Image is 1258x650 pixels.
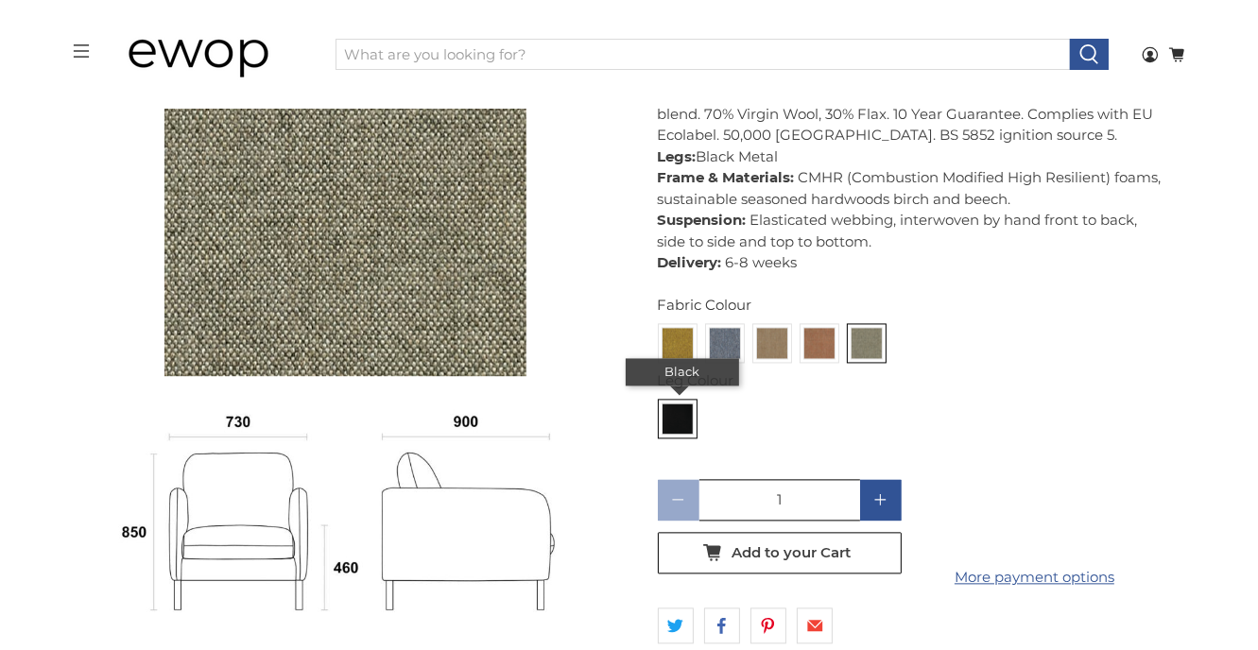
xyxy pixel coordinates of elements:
[626,358,739,386] div: Black
[91,395,601,643] a: Annecy Armchair
[913,567,1157,589] a: More payment options
[658,211,747,229] strong: Suspension:
[658,253,722,271] strong: Delivery:
[658,370,1168,392] div: Leg Colour
[697,147,779,165] span: Black Metal
[658,295,1168,316] div: Fabric Colour
[336,39,1071,71] input: What are you looking for?
[658,532,902,573] button: Add to your Cart
[91,14,601,376] a: Annecy Armchair
[658,147,697,165] strong: Legs:
[658,168,795,186] strong: Frame & Materials:
[732,544,851,561] span: Add to your Cart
